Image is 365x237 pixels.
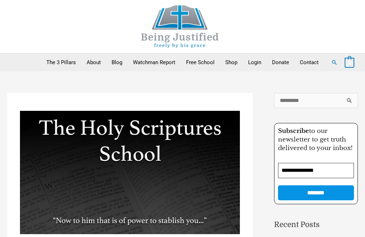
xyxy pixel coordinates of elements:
[348,60,351,65] span: 0
[41,53,324,71] nav: Primary Site Navigation
[278,127,353,152] span: to our newsletter to get truth delivered to your inbox!
[127,5,233,48] img: Being Justified
[81,53,106,71] a: About
[294,53,324,71] a: Contact
[220,53,243,71] a: Shop
[41,53,81,71] a: The 3 Pillars
[267,53,294,71] a: Donate
[106,53,128,71] a: Blog
[243,53,267,71] a: Login
[274,219,358,231] h2: Recent Posts
[278,163,354,178] input: Email Address *
[331,59,338,66] a: Search button
[345,59,354,66] a: View Shopping Cart, empty
[278,127,309,135] strong: Subscribe
[181,53,220,71] a: Free School
[128,53,181,71] a: Watchman Report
